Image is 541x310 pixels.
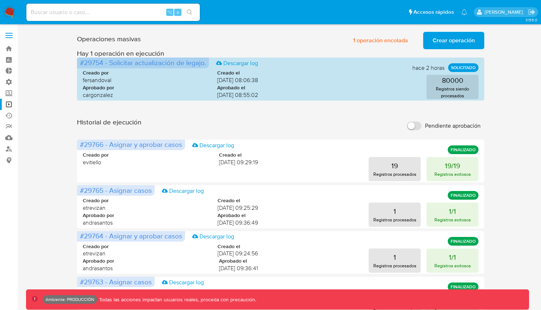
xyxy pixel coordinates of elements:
[167,9,172,16] span: ⌥
[177,9,179,16] span: s
[97,296,256,303] p: Todas las acciones impactan usuarios reales, proceda con precaución.
[182,7,197,17] button: search-icon
[528,8,536,16] a: Salir
[461,9,467,15] a: Notificaciones
[26,8,200,17] input: Buscar usuario o caso...
[485,9,525,16] p: ramiro.carbonell@mercadolibre.com.co
[413,8,454,16] span: Accesos rápidos
[46,298,94,301] p: Ambiente: PRODUCCIÓN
